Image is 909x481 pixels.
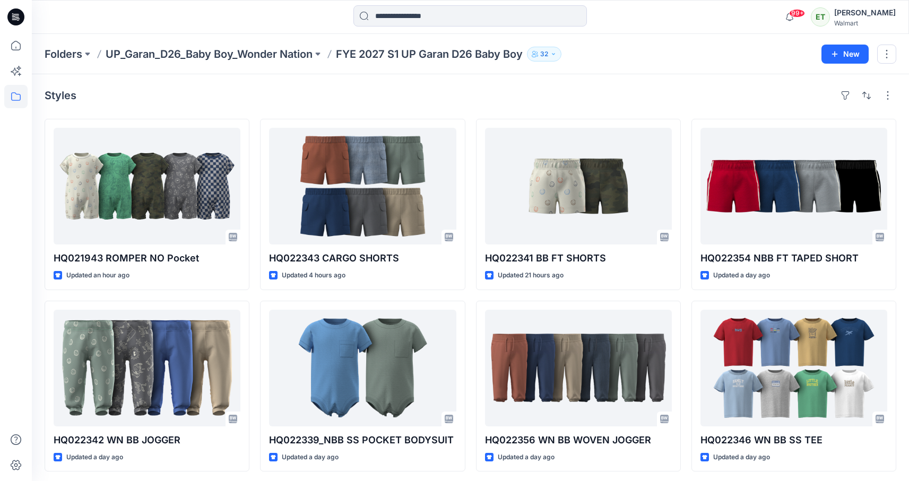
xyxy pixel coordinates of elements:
a: HQ021943 ROMPER NO Pocket [54,128,240,244]
a: HQ022346 WN BB SS TEE [700,310,887,426]
p: HQ021943 ROMPER NO Pocket [54,251,240,266]
button: 32 [527,47,561,62]
p: HQ022343 CARGO SHORTS [269,251,456,266]
div: [PERSON_NAME] [834,6,896,19]
p: FYE 2027 S1 UP Garan D26 Baby Boy [336,47,523,62]
h4: Styles [45,89,76,102]
p: Updated 21 hours ago [498,270,564,281]
a: HQ022342 WN BB JOGGER [54,310,240,426]
a: Folders [45,47,82,62]
p: 32 [540,48,548,60]
p: Updated a day ago [282,452,339,463]
a: HQ022341 BB FT SHORTS [485,128,672,244]
a: HQ022339_NBB SS POCKET BODYSUIT [269,310,456,426]
a: HQ022343 CARGO SHORTS [269,128,456,244]
p: HQ022339_NBB SS POCKET BODYSUIT [269,433,456,448]
a: UP_Garan_D26_Baby Boy_Wonder Nation [106,47,313,62]
p: HQ022341 BB FT SHORTS [485,251,672,266]
p: HQ022354 NBB FT TAPED SHORT [700,251,887,266]
p: Updated 4 hours ago [282,270,345,281]
a: HQ022356 WN BB WOVEN JOGGER [485,310,672,426]
p: Updated a day ago [713,270,770,281]
p: Updated a day ago [498,452,555,463]
a: HQ022354 NBB FT TAPED SHORT [700,128,887,244]
div: ET [811,7,830,27]
button: New [821,45,869,64]
span: 99+ [789,9,805,18]
p: Updated an hour ago [66,270,129,281]
p: Updated a day ago [66,452,123,463]
div: Walmart [834,19,896,27]
p: HQ022356 WN BB WOVEN JOGGER [485,433,672,448]
p: HQ022342 WN BB JOGGER [54,433,240,448]
p: HQ022346 WN BB SS TEE [700,433,887,448]
p: Updated a day ago [713,452,770,463]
